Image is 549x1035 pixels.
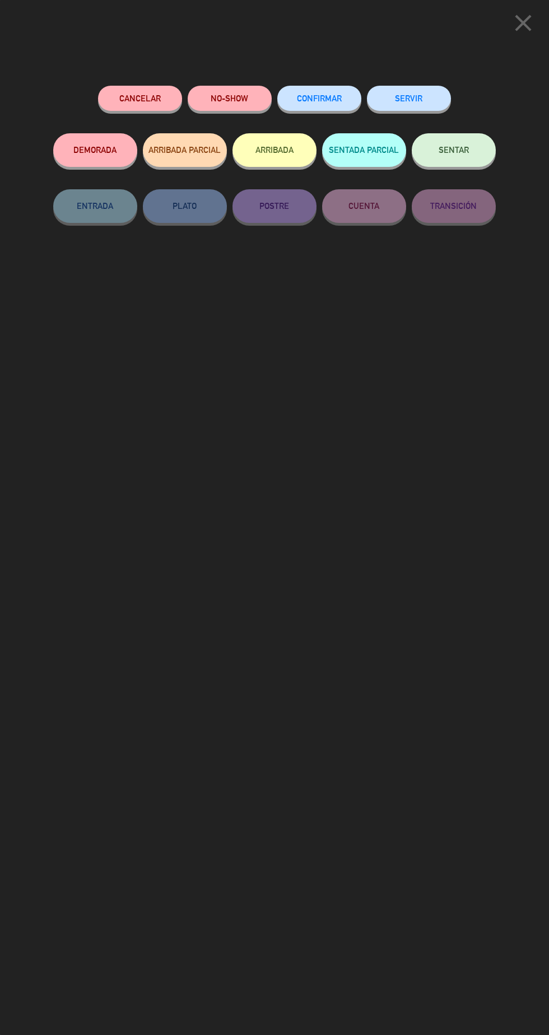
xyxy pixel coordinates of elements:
button: CONFIRMAR [277,86,361,111]
button: TRANSICIÓN [412,189,496,223]
button: close [506,8,541,41]
button: CUENTA [322,189,406,223]
button: ARRIBADA [232,133,317,167]
button: ENTRADA [53,189,137,223]
button: SENTADA PARCIAL [322,133,406,167]
button: SENTAR [412,133,496,167]
button: POSTRE [232,189,317,223]
button: Cancelar [98,86,182,111]
i: close [509,9,537,37]
button: NO-SHOW [188,86,272,111]
button: DEMORADA [53,133,137,167]
button: ARRIBADA PARCIAL [143,133,227,167]
span: SENTAR [439,145,469,155]
span: CONFIRMAR [297,94,342,103]
button: SERVIR [367,86,451,111]
span: ARRIBADA PARCIAL [149,145,221,155]
button: PLATO [143,189,227,223]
